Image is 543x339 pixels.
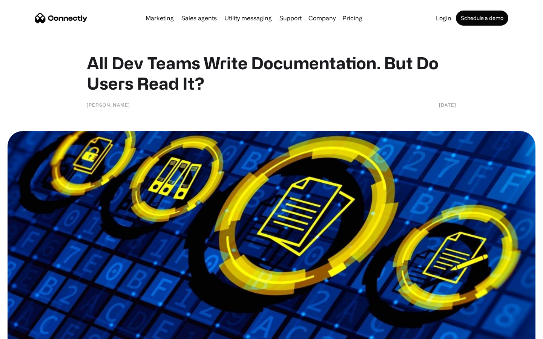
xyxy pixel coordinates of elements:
[339,15,365,21] a: Pricing
[433,15,454,21] a: Login
[439,101,456,108] div: [DATE]
[276,15,305,21] a: Support
[306,13,338,23] div: Company
[178,15,220,21] a: Sales agents
[87,53,456,93] h1: All Dev Teams Write Documentation. But Do Users Read It?
[308,13,336,23] div: Company
[35,12,87,24] a: home
[87,101,130,108] div: [PERSON_NAME]
[143,15,177,21] a: Marketing
[456,11,508,26] a: Schedule a demo
[15,326,45,336] ul: Language list
[8,326,45,336] aside: Language selected: English
[221,15,275,21] a: Utility messaging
